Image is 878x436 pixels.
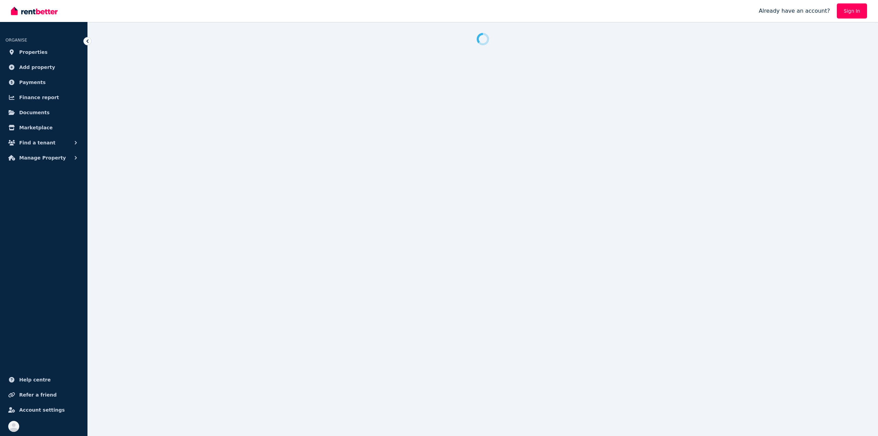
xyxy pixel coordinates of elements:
[5,38,27,43] span: ORGANISE
[19,391,57,399] span: Refer a friend
[837,3,867,19] a: Sign In
[19,154,66,162] span: Manage Property
[19,48,48,56] span: Properties
[19,123,52,132] span: Marketplace
[5,106,82,119] a: Documents
[5,373,82,387] a: Help centre
[11,6,58,16] img: RentBetter
[5,121,82,134] a: Marketplace
[19,78,46,86] span: Payments
[19,139,56,147] span: Find a tenant
[19,376,51,384] span: Help centre
[5,136,82,150] button: Find a tenant
[5,151,82,165] button: Manage Property
[19,406,65,414] span: Account settings
[5,60,82,74] a: Add property
[5,91,82,104] a: Finance report
[19,63,55,71] span: Add property
[759,7,830,15] span: Already have an account?
[5,45,82,59] a: Properties
[5,388,82,402] a: Refer a friend
[5,403,82,417] a: Account settings
[19,93,59,102] span: Finance report
[5,75,82,89] a: Payments
[19,108,50,117] span: Documents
